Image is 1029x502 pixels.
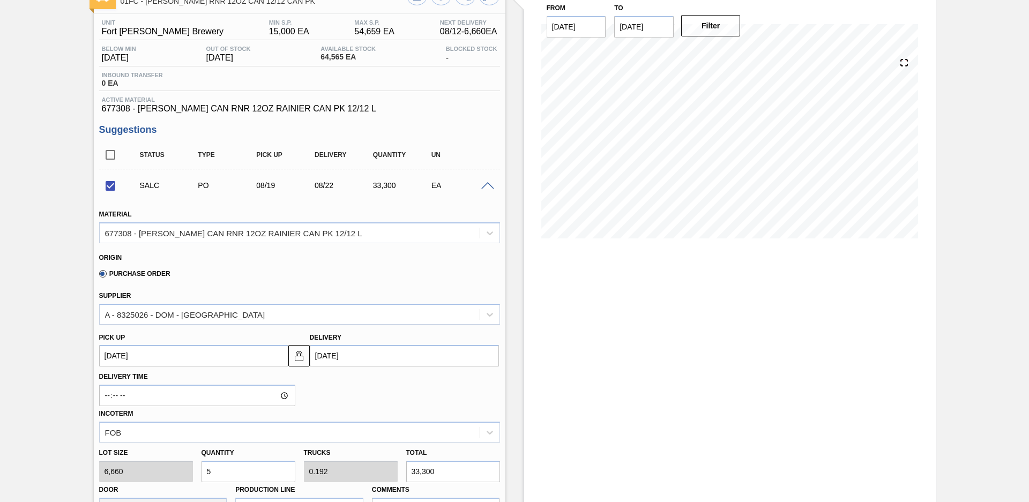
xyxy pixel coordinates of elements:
[99,211,132,218] label: Material
[354,19,394,26] span: MAX S.P.
[446,46,497,52] span: Blocked Stock
[547,4,565,12] label: From
[99,486,118,493] label: Door
[310,334,342,341] label: Delivery
[269,27,309,36] span: 15,000 EA
[99,124,500,136] h3: Suggestions
[253,151,318,159] div: Pick up
[102,72,163,78] span: Inbound Transfer
[105,228,362,237] div: 677308 - [PERSON_NAME] CAN RNR 12OZ RAINIER CAN PK 12/12 L
[312,151,377,159] div: Delivery
[304,449,331,456] label: Trucks
[137,181,202,190] div: Suggestion Awaiting Load Composition
[429,151,494,159] div: UN
[99,270,170,278] label: Purchase Order
[99,334,125,341] label: Pick up
[354,27,394,36] span: 54,659 EA
[293,349,305,362] img: locked
[235,486,295,493] label: Production Line
[195,151,260,159] div: Type
[320,53,376,61] span: 64,565 EA
[372,482,500,498] label: Comments
[406,449,427,456] label: Total
[102,19,224,26] span: Unit
[206,53,251,63] span: [DATE]
[102,79,163,87] span: 0 EA
[102,104,497,114] span: 677308 - [PERSON_NAME] CAN RNR 12OZ RAINIER CAN PK 12/12 L
[102,96,497,103] span: Active Material
[102,27,224,36] span: Fort [PERSON_NAME] Brewery
[681,15,741,36] button: Filter
[105,428,122,437] div: FOB
[99,292,131,299] label: Supplier
[614,4,623,12] label: to
[105,310,265,319] div: A - 8325026 - DOM - [GEOGRAPHIC_DATA]
[202,449,234,456] label: Quantity
[102,53,136,63] span: [DATE]
[429,181,494,190] div: EA
[269,19,309,26] span: MIN S.P.
[253,181,318,190] div: 08/19/2025
[102,46,136,52] span: Below Min
[614,16,674,38] input: mm/dd/yyyy
[547,16,606,38] input: mm/dd/yyyy
[440,27,497,36] span: 08/12 - 6,660 EA
[137,151,202,159] div: Status
[99,345,288,366] input: mm/dd/yyyy
[370,181,435,190] div: 33,300
[195,181,260,190] div: Purchase order
[99,254,122,261] label: Origin
[99,445,193,461] label: Lot size
[206,46,251,52] span: Out Of Stock
[310,345,499,366] input: mm/dd/yyyy
[99,369,295,385] label: Delivery Time
[99,410,133,417] label: Incoterm
[320,46,376,52] span: Available Stock
[443,46,500,63] div: -
[312,181,377,190] div: 08/22/2025
[440,19,497,26] span: Next Delivery
[288,345,310,366] button: locked
[370,151,435,159] div: Quantity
